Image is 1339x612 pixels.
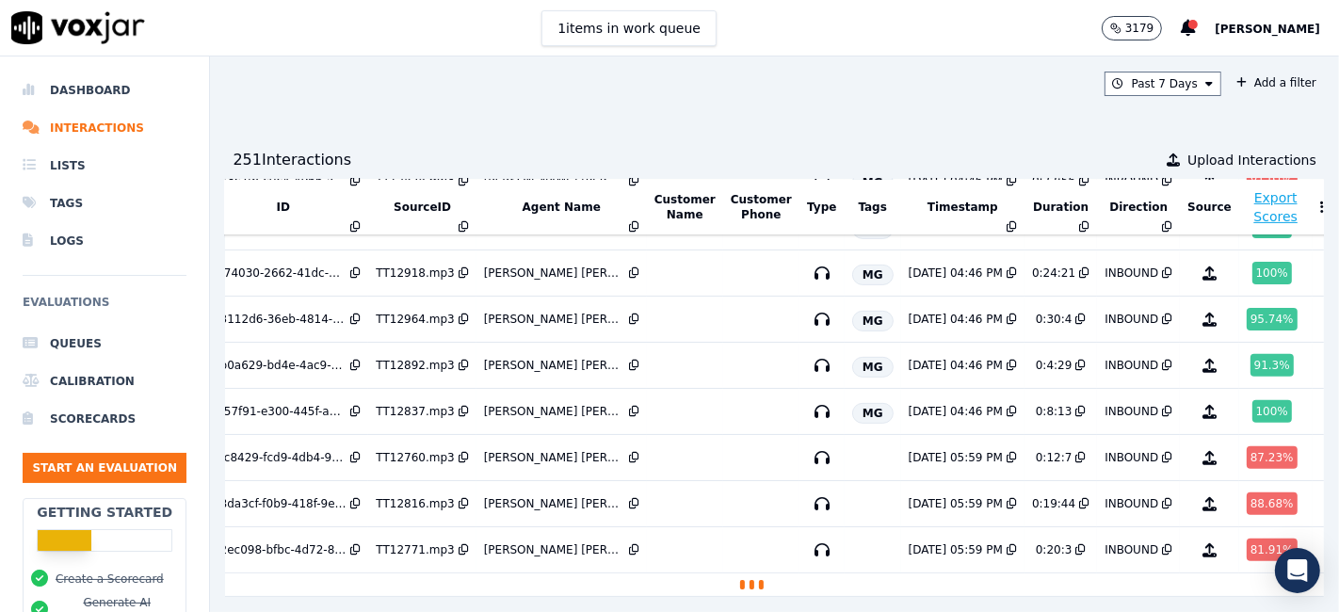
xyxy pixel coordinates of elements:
[859,200,887,215] button: Tags
[484,496,625,511] div: [PERSON_NAME] [PERSON_NAME]
[541,10,717,46] button: 1items in work queue
[909,496,1003,511] div: [DATE] 05:59 PM
[376,542,454,557] div: TT12771.mp3
[1036,312,1073,327] div: 0:30:4
[909,404,1003,419] div: [DATE] 04:46 PM
[1215,23,1320,36] span: [PERSON_NAME]
[484,404,625,419] div: [PERSON_NAME] [PERSON_NAME]
[1247,492,1298,515] div: 88.68 %
[1105,404,1158,419] div: INBOUND
[205,404,347,419] div: 42f57f91-e300-445f-a026-70243dc91b88
[376,266,454,281] div: TT12918.mp3
[928,200,998,215] button: Timestamp
[1105,266,1158,281] div: INBOUND
[909,266,1003,281] div: [DATE] 04:46 PM
[1252,400,1292,423] div: 100 %
[484,312,625,327] div: [PERSON_NAME] [PERSON_NAME] [PERSON_NAME]
[1125,21,1154,36] p: 3179
[205,450,347,465] div: 0f4c8429-fcd9-4db4-9270-761c65d582d1
[1032,496,1075,511] div: 0:19:44
[205,358,347,373] div: 57b0a629-bd4e-4ac9-85ee-9a2ae4da254d
[1248,188,1304,226] button: Export Scores
[1109,200,1168,215] button: Direction
[56,572,164,587] button: Create a Scorecard
[1102,16,1163,40] button: 3179
[205,312,347,327] div: 503112d6-36eb-4814-9d2c-25c4921de21e
[1102,16,1182,40] button: 3179
[1036,450,1073,465] div: 0:12:7
[731,192,792,222] button: Customer Phone
[376,450,454,465] div: TT12760.mp3
[484,266,625,281] div: [PERSON_NAME] [PERSON_NAME]
[1105,358,1158,373] div: INBOUND
[1229,72,1324,94] button: Add a filter
[1247,308,1298,330] div: 95.74 %
[1187,151,1316,169] span: Upload Interactions
[1105,496,1158,511] div: INBOUND
[1247,539,1298,561] div: 81.91 %
[37,503,172,522] h2: Getting Started
[523,200,601,215] button: Agent Name
[852,265,894,285] span: MG
[1036,358,1073,373] div: 0:4:29
[852,357,894,378] span: MG
[23,147,186,185] a: Lists
[484,450,625,465] div: [PERSON_NAME] [PERSON_NAME]
[11,11,145,44] img: voxjar logo
[1105,312,1158,327] div: INBOUND
[654,192,716,222] button: Customer Name
[376,358,454,373] div: TT12892.mp3
[23,185,186,222] a: Tags
[23,325,186,362] a: Queues
[1032,266,1075,281] div: 0:24:21
[1036,542,1073,557] div: 0:20:3
[909,450,1003,465] div: [DATE] 05:59 PM
[484,542,625,557] div: [PERSON_NAME] [PERSON_NAME]
[233,149,351,171] div: 251 Interaction s
[1105,450,1158,465] div: INBOUND
[1215,17,1339,40] button: [PERSON_NAME]
[484,358,625,373] div: [PERSON_NAME] [PERSON_NAME]
[1105,72,1221,96] button: Past 7 Days
[1247,446,1298,469] div: 87.23 %
[1187,200,1232,215] button: Source
[23,453,186,483] button: Start an Evaluation
[909,358,1003,373] div: [DATE] 04:46 PM
[23,109,186,147] a: Interactions
[1250,354,1294,377] div: 91.3 %
[205,496,347,511] div: 548da3cf-f0b9-418f-9ed5-3c4d7ee6e2e3
[852,403,894,424] span: MG
[852,311,894,331] span: MG
[1167,151,1316,169] button: Upload Interactions
[1275,548,1320,593] div: Open Intercom Messenger
[23,400,186,438] a: Scorecards
[376,312,454,327] div: TT12964.mp3
[23,72,186,109] a: Dashboard
[807,200,836,215] button: Type
[23,291,186,325] h6: Evaluations
[376,496,454,511] div: TT12816.mp3
[205,542,347,557] div: 122ec098-bfbc-4d72-8144-6afcfd3b962d
[909,542,1003,557] div: [DATE] 05:59 PM
[277,200,290,215] button: ID
[23,362,186,400] a: Calibration
[1033,200,1089,215] button: Duration
[1105,542,1158,557] div: INBOUND
[376,404,454,419] div: TT12837.mp3
[909,312,1003,327] div: [DATE] 04:46 PM
[394,200,451,215] button: SourceID
[1252,262,1292,284] div: 100 %
[23,222,186,260] a: Logs
[1036,404,1073,419] div: 0:8:13
[205,266,347,281] div: 52f74030-2662-41dc-8718-8394e3158b45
